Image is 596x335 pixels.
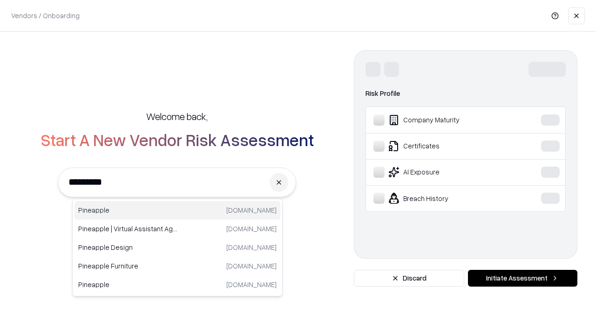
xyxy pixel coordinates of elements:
[226,261,277,271] p: [DOMAIN_NAME]
[354,270,464,287] button: Discard
[78,280,177,289] p: Pineapple
[373,141,513,152] div: Certificates
[226,205,277,215] p: [DOMAIN_NAME]
[72,199,283,296] div: Suggestions
[78,224,177,234] p: Pineapple | Virtual Assistant Agency
[366,88,566,99] div: Risk Profile
[226,224,277,234] p: [DOMAIN_NAME]
[11,11,80,20] p: Vendors / Onboarding
[226,242,277,252] p: [DOMAIN_NAME]
[468,270,577,287] button: Initiate Assessment
[373,167,513,178] div: AI Exposure
[373,193,513,204] div: Breach History
[146,110,208,123] h5: Welcome back,
[78,261,177,271] p: Pineapple Furniture
[78,205,177,215] p: Pineapple
[41,130,314,149] h2: Start A New Vendor Risk Assessment
[373,114,513,126] div: Company Maturity
[226,280,277,289] p: [DOMAIN_NAME]
[78,242,177,252] p: Pineapple Design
